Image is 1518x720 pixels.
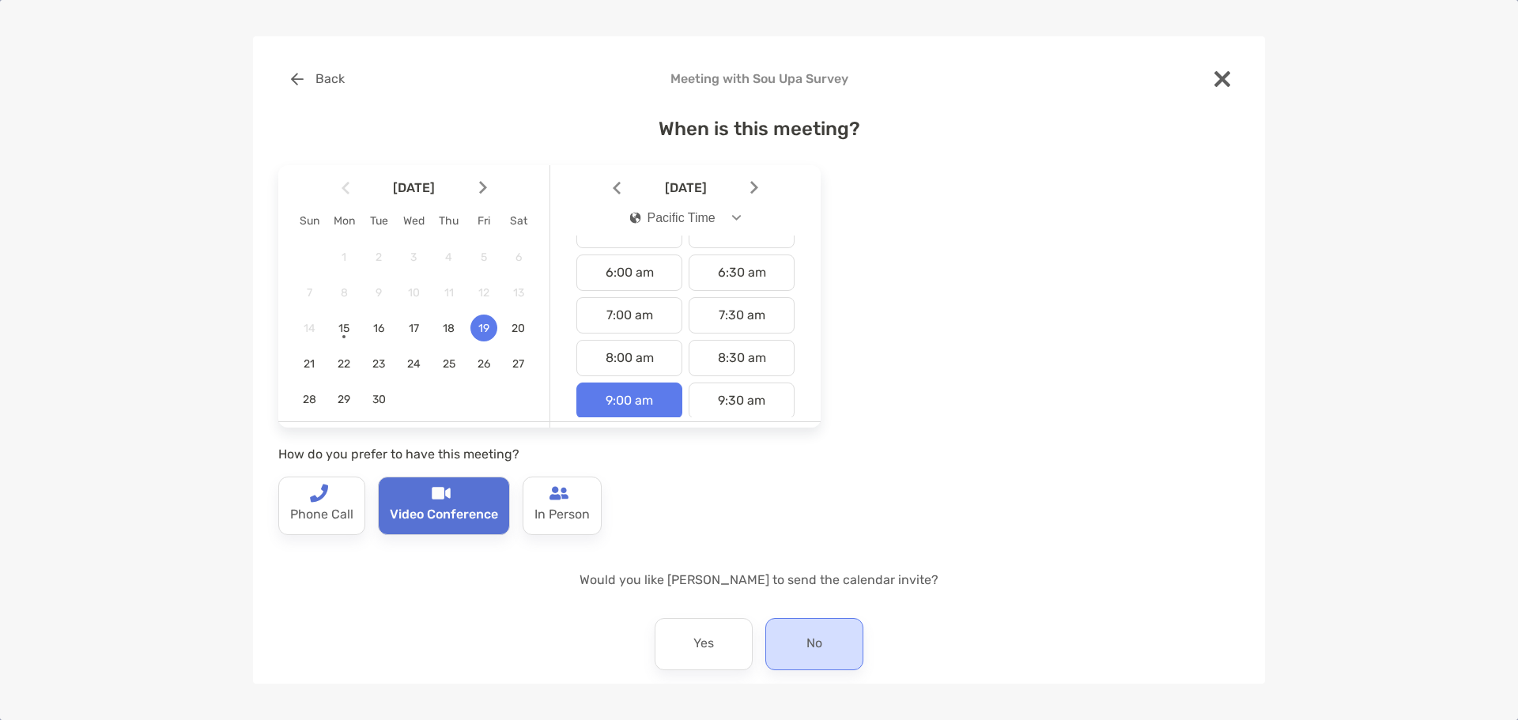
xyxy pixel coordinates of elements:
span: 20 [505,322,532,335]
span: 8 [330,286,357,300]
img: Arrow icon [342,181,349,194]
button: iconPacific Time [617,200,755,236]
img: type-call [549,484,568,503]
span: 25 [436,357,463,371]
span: 13 [505,286,532,300]
p: Phone Call [290,503,353,528]
div: 8:30 am [689,340,795,376]
div: 7:00 am [576,297,682,334]
span: [DATE] [353,180,476,195]
div: Sat [501,214,536,228]
div: Fri [466,214,501,228]
span: 14 [296,322,323,335]
span: 16 [365,322,392,335]
span: 12 [470,286,497,300]
span: 18 [436,322,463,335]
img: type-call [309,484,328,503]
img: Open dropdown arrow [732,215,742,221]
span: 28 [296,393,323,406]
span: 9 [365,286,392,300]
span: 29 [330,393,357,406]
h4: When is this meeting? [278,118,1240,140]
span: 10 [400,286,427,300]
span: 1 [330,251,357,264]
div: Wed [396,214,431,228]
div: Thu [432,214,466,228]
span: 2 [365,251,392,264]
div: 7:30 am [689,297,795,334]
div: Tue [361,214,396,228]
p: In Person [534,503,590,528]
h4: Meeting with Sou Upa Survey [278,71,1240,86]
span: 5 [470,251,497,264]
p: Yes [693,631,714,657]
span: 22 [330,357,357,371]
div: 6:00 am [576,254,682,291]
div: 6:30 am [689,254,795,291]
span: 23 [365,357,392,371]
span: 6 [505,251,532,264]
span: 26 [470,357,497,371]
span: 19 [470,322,497,335]
span: 27 [505,357,532,371]
div: Pacific Time [630,211,716,225]
img: close modal [1214,71,1230,87]
div: Sun [292,214,327,228]
img: Arrow icon [750,181,758,194]
span: 21 [296,357,323,371]
span: 4 [436,251,463,264]
span: 15 [330,322,357,335]
div: 9:00 am [576,383,682,419]
div: Mon [327,214,361,228]
img: button icon [291,73,304,85]
span: 24 [400,357,427,371]
p: Would you like [PERSON_NAME] to send the calendar invite? [278,570,1240,590]
span: 11 [436,286,463,300]
p: No [806,631,822,657]
p: How do you prefer to have this meeting? [278,444,821,464]
div: 9:30 am [689,383,795,419]
p: Video Conference [390,503,498,528]
img: type-call [432,484,451,503]
span: 17 [400,322,427,335]
span: 3 [400,251,427,264]
div: 8:00 am [576,340,682,376]
button: Back [278,62,357,96]
span: 7 [296,286,323,300]
span: [DATE] [624,180,747,195]
img: icon [630,212,641,224]
img: Arrow icon [613,181,621,194]
img: Arrow icon [479,181,487,194]
span: 30 [365,393,392,406]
